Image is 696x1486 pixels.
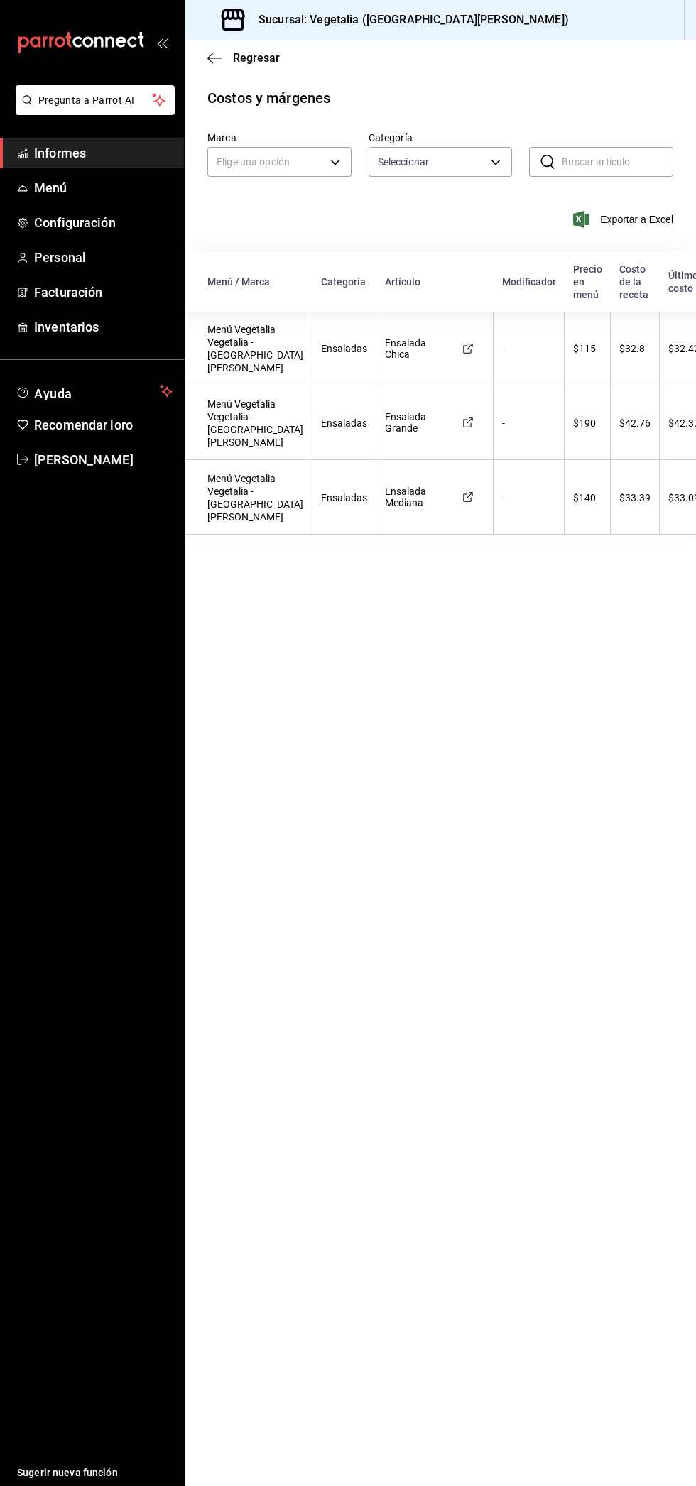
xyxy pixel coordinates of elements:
[207,399,303,449] font: Menú Vegetalia Vegetalia - [GEOGRAPHIC_DATA][PERSON_NAME]
[34,319,99,334] font: Inventarios
[502,417,505,429] font: -
[34,285,102,300] font: Facturación
[233,51,280,65] font: Regresar
[576,211,673,228] button: Exportar a Excel
[619,492,651,503] font: $33.39
[16,85,175,115] button: Pregunta a Parrot AI
[321,417,367,429] font: Ensaladas
[600,214,673,225] font: Exportar a Excel
[34,146,86,160] font: Informes
[10,103,175,118] a: Pregunta a Parrot AI
[321,492,367,503] font: Ensaladas
[38,94,135,106] font: Pregunta a Parrot AI
[321,344,367,355] font: Ensaladas
[619,263,648,300] font: Costo de la receta
[385,276,420,288] font: Artículo
[573,263,602,300] font: Precio en menú
[619,417,651,429] font: $42.76
[156,37,168,48] button: abrir_cajón_menú
[34,417,133,432] font: Recomendar loro
[573,417,596,429] font: $190
[17,1467,118,1478] font: Sugerir nueva función
[385,486,426,508] font: Ensalada Mediana
[369,132,413,143] font: Categoría
[207,132,236,143] font: Marca
[502,344,505,355] font: -
[619,344,645,355] font: $32.8
[562,148,673,176] input: Buscar artículo
[207,473,303,523] font: Menú Vegetalia Vegetalia - [GEOGRAPHIC_DATA][PERSON_NAME]
[259,13,569,26] font: Sucursal: Vegetalia ([GEOGRAPHIC_DATA][PERSON_NAME])
[502,492,505,503] font: -
[573,344,596,355] font: $115
[502,276,556,288] font: Modificador
[217,156,290,168] font: Elige una opción
[573,492,596,503] font: $140
[34,386,72,401] font: Ayuda
[34,180,67,195] font: Menú
[207,324,303,374] font: Menú Vegetalia Vegetalia - [GEOGRAPHIC_DATA][PERSON_NAME]
[34,452,134,467] font: [PERSON_NAME]
[378,156,429,168] font: Seleccionar
[207,89,330,106] font: Costos y márgenes
[207,51,280,65] button: Regresar
[385,411,426,434] font: Ensalada Grande
[207,276,270,288] font: Menú / Marca
[385,337,426,360] font: Ensalada Chica
[321,276,366,288] font: Categoría
[34,215,116,230] font: Configuración
[34,250,86,265] font: Personal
